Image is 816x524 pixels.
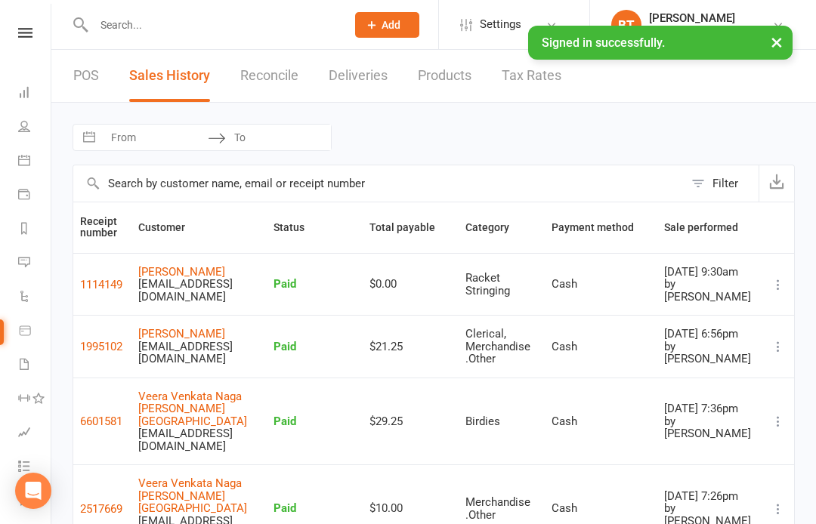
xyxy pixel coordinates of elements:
div: [DATE] 6:56pm [664,328,756,341]
button: Filter [684,165,759,202]
span: Settings [480,8,521,42]
div: Open Intercom Messenger [15,473,51,509]
a: Calendar [18,145,52,179]
button: 2517669 [80,500,122,518]
input: Search... [89,14,335,35]
a: Tax Rates [502,50,561,102]
div: [DATE] 7:36pm [664,402,756,415]
a: Sales History [129,50,210,102]
span: Total payable [369,221,452,233]
div: Filter [712,174,738,193]
div: Cash [552,278,651,291]
a: [PERSON_NAME] [138,327,225,341]
a: Reconcile [240,50,298,102]
div: Paid [274,502,357,515]
input: From [103,125,208,150]
div: Paid [274,415,357,428]
button: Status [274,218,321,236]
a: Dashboard [18,77,52,111]
div: Paid [274,278,357,291]
div: $29.25 [369,415,452,428]
span: Status [274,221,321,233]
div: Birdies [465,415,538,428]
button: × [763,26,790,58]
div: by [PERSON_NAME] [664,415,756,440]
input: Search by customer name, email or receipt number [73,165,684,202]
button: Interact with the calendar and add the check-in date for your trip. [76,125,103,150]
div: Clerical, Merchandise .Other [465,328,538,365]
a: Product Sales [18,315,52,349]
div: Racket Stringing [465,272,538,297]
a: Assessments [18,417,52,451]
a: [PERSON_NAME] [138,265,225,279]
a: Deliveries [329,50,388,102]
div: by [PERSON_NAME] [664,278,756,303]
div: [EMAIL_ADDRESS][DOMAIN_NAME] [138,427,260,452]
div: Merchandise .Other [465,496,538,521]
span: Signed in successfully. [542,35,665,50]
button: Customer [138,218,202,236]
div: Paid [274,341,357,353]
div: Cash [552,341,651,353]
div: [EMAIL_ADDRESS][DOMAIN_NAME] [138,278,260,303]
a: People [18,111,52,145]
a: Products [418,50,471,102]
button: Sale performed [664,218,755,236]
button: Total payable [369,218,452,236]
button: Payment method [552,218,651,236]
a: Reports [18,213,52,247]
th: Category [459,202,545,253]
div: Cypress Badminton [649,25,741,39]
span: Add [382,19,400,31]
div: by [PERSON_NAME] [664,341,756,365]
div: $10.00 [369,502,452,515]
div: [PERSON_NAME] [649,11,741,25]
div: [EMAIL_ADDRESS][DOMAIN_NAME] [138,341,260,365]
span: Sale performed [664,221,755,233]
div: Cash [552,415,651,428]
div: $0.00 [369,278,452,291]
a: Veera Venkata Naga [PERSON_NAME] [GEOGRAPHIC_DATA] [138,390,247,428]
a: POS [73,50,99,102]
th: Receipt number [73,202,131,253]
button: 1114149 [80,276,122,294]
button: 6601581 [80,412,122,430]
input: To [226,125,331,150]
button: Add [355,12,419,38]
div: $21.25 [369,341,452,353]
span: Customer [138,221,202,233]
a: Veera Venkata Naga [PERSON_NAME] [GEOGRAPHIC_DATA] [138,476,247,515]
div: BT [611,10,641,40]
div: Cash [552,502,651,515]
div: [DATE] 7:26pm [664,490,756,503]
button: 1995102 [80,338,122,356]
span: Payment method [552,221,651,233]
div: [DATE] 9:30am [664,266,756,279]
a: Payments [18,179,52,213]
